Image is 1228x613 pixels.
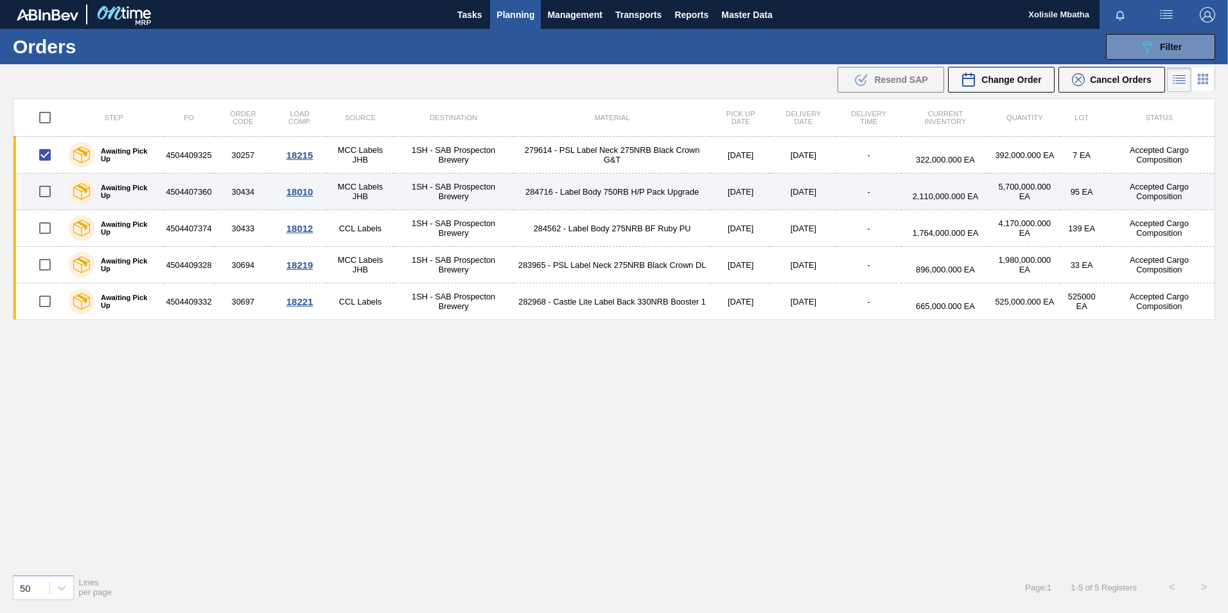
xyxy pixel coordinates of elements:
td: MCC Labels JHB [327,247,394,283]
div: 18010 [274,186,325,197]
span: Master Data [721,7,772,22]
td: Accepted Cargo Composition [1104,173,1215,210]
span: PO [184,114,194,121]
td: Accepted Cargo Composition [1104,137,1215,173]
td: 4504409328 [164,247,213,283]
td: [DATE] [770,137,836,173]
td: 284562 - Label Body 275NRB BF Ruby PU [513,210,711,247]
span: Page : 1 [1025,583,1051,592]
td: 4,170,000.000 EA [990,210,1059,247]
button: Change Order [948,67,1055,93]
td: 4504409332 [164,283,213,320]
img: Logout [1200,7,1215,22]
td: 1SH - SAB Prospecton Brewery [394,173,513,210]
td: 1SH - SAB Prospecton Brewery [394,137,513,173]
td: 525000 EA [1060,283,1104,320]
td: 525,000.000 EA [990,283,1059,320]
td: 5,700,000.000 EA [990,173,1059,210]
div: 18215 [274,150,325,161]
h1: Orders [13,39,205,54]
td: - [836,247,900,283]
td: 30697 [214,283,273,320]
td: MCC Labels JHB [327,173,394,210]
td: 282968 - Castle Lite Label Back 330NRB Booster 1 [513,283,711,320]
td: [DATE] [711,210,771,247]
td: 7 EA [1060,137,1104,173]
span: Quantity [1006,114,1043,121]
td: - [836,283,900,320]
a: Awaiting Pick Up450440737430433CCL Labels1SH - SAB Prospecton Brewery284562 - Label Body 275NRB B... [13,210,1215,247]
div: 18012 [274,223,325,234]
td: 33 EA [1060,247,1104,283]
td: 139 EA [1060,210,1104,247]
td: CCL Labels [327,210,394,247]
a: Awaiting Pick Up450440932530257MCC Labels JHB1SH - SAB Prospecton Brewery279614 - PSL Label Neck ... [13,137,1215,173]
span: 1 - 5 of 5 Registers [1071,583,1137,592]
td: 1,980,000.000 EA [990,247,1059,283]
td: CCL Labels [327,283,394,320]
div: 50 [20,582,31,593]
td: [DATE] [770,210,836,247]
td: MCC Labels JHB [327,137,394,173]
div: Card Vision [1191,67,1215,92]
a: Awaiting Pick Up450440932830694MCC Labels JHB1SH - SAB Prospecton Brewery283965 - PSL Label Neck ... [13,247,1215,283]
td: Accepted Cargo Composition [1104,283,1215,320]
span: 1,764,000.000 EA [913,228,978,238]
span: 665,000.000 EA [916,301,975,311]
a: Awaiting Pick Up450440933230697CCL Labels1SH - SAB Prospecton Brewery282968 - Castle Lite Label B... [13,283,1215,320]
span: Load Comp. [288,110,311,125]
span: Delivery Time [851,110,886,125]
span: Lot [1074,114,1089,121]
span: Order Code [230,110,256,125]
td: 4504407374 [164,210,213,247]
span: Pick up Date [726,110,755,125]
td: 392,000.000 EA [990,137,1059,173]
img: userActions [1159,7,1174,22]
span: Planning [496,7,534,22]
td: 1SH - SAB Prospecton Brewery [394,210,513,247]
div: 18219 [274,260,325,271]
span: Lines per page [79,578,112,597]
button: Cancel Orders [1058,67,1165,93]
button: Notifications [1100,6,1141,24]
span: Cancel Orders [1090,75,1152,85]
td: [DATE] [770,283,836,320]
button: Filter [1106,34,1215,60]
td: Accepted Cargo Composition [1104,247,1215,283]
span: Source [345,114,376,121]
td: 30434 [214,173,273,210]
img: TNhmsLtSVTkK8tSr43FrP2fwEKptu5GPRR3wAAAABJRU5ErkJggg== [17,9,78,21]
td: Accepted Cargo Composition [1104,210,1215,247]
td: 30694 [214,247,273,283]
td: 30257 [214,137,273,173]
td: 30433 [214,210,273,247]
td: [DATE] [770,247,836,283]
span: 896,000.000 EA [916,265,975,274]
td: [DATE] [711,137,771,173]
label: Awaiting Pick Up [94,184,159,199]
label: Awaiting Pick Up [94,257,159,272]
td: 1SH - SAB Prospecton Brewery [394,247,513,283]
span: 2,110,000.000 EA [913,191,978,201]
div: 18221 [274,296,325,307]
span: Tasks [455,7,484,22]
label: Awaiting Pick Up [94,147,159,163]
td: 95 EA [1060,173,1104,210]
td: 283965 - PSL Label Neck 275NRB Black Crown DL [513,247,711,283]
span: Reports [674,7,708,22]
td: 4504409325 [164,137,213,173]
td: - [836,210,900,247]
td: [DATE] [711,173,771,210]
a: Awaiting Pick Up450440736030434MCC Labels JHB1SH - SAB Prospecton Brewery284716 - Label Body 750R... [13,173,1215,210]
label: Awaiting Pick Up [94,294,159,309]
span: Transports [615,7,662,22]
span: Step [105,114,123,121]
span: Status [1146,114,1173,121]
div: Resend SAP [838,67,944,93]
td: - [836,137,900,173]
span: Destination [430,114,477,121]
label: Awaiting Pick Up [94,220,159,236]
span: Management [547,7,602,22]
